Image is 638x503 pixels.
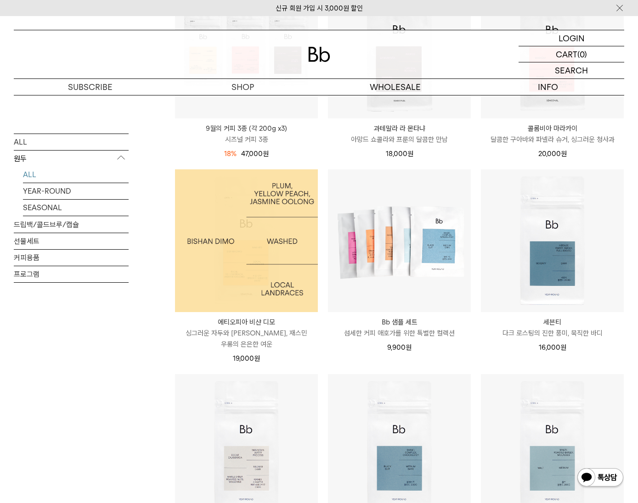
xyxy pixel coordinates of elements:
[555,62,588,78] p: SEARCH
[328,123,471,145] a: 과테말라 라 몬타냐 아망드 쇼콜라와 프룬의 달콤한 만남
[14,249,129,265] a: 커피용품
[539,343,566,352] span: 16,000
[14,150,129,167] p: 원두
[175,317,318,328] p: 에티오피아 비샨 디모
[241,150,269,158] span: 47,000
[175,169,318,312] a: 에티오피아 비샨 디모
[276,4,363,12] a: 신규 회원 가입 시 3,000원 할인
[263,150,269,158] span: 원
[328,317,471,339] a: Bb 샘플 세트 섬세한 커피 애호가를 위한 특별한 컬렉션
[481,123,624,145] a: 콜롬비아 마라카이 달콤한 구아바와 파넬라 슈거, 싱그러운 청사과
[481,123,624,134] p: 콜롬비아 마라카이
[23,166,129,182] a: ALL
[559,30,585,46] p: LOGIN
[481,328,624,339] p: 다크 로스팅의 진한 풍미, 묵직한 바디
[328,328,471,339] p: 섬세한 커피 애호가를 위한 특별한 컬렉션
[23,199,129,215] a: SEASONAL
[328,169,471,312] img: Bb 샘플 세트
[519,30,624,46] a: LOGIN
[561,150,567,158] span: 원
[319,79,472,95] p: WHOLESALE
[308,47,330,62] img: 로고
[23,183,129,199] a: YEAR-ROUND
[14,233,129,249] a: 선물세트
[406,343,412,352] span: 원
[481,169,624,312] img: 세븐티
[14,79,166,95] a: SUBSCRIBE
[175,134,318,145] p: 시즈널 커피 3종
[224,148,237,159] div: 18%
[577,46,587,62] p: (0)
[576,467,624,489] img: 카카오톡 채널 1:1 채팅 버튼
[14,266,129,282] a: 프로그램
[328,134,471,145] p: 아망드 쇼콜라와 프룬의 달콤한 만남
[481,134,624,145] p: 달콤한 구아바와 파넬라 슈거, 싱그러운 청사과
[166,79,319,95] a: SHOP
[233,354,260,363] span: 19,000
[14,216,129,232] a: 드립백/콜드브루/캡슐
[328,317,471,328] p: Bb 샘플 세트
[556,46,577,62] p: CART
[175,169,318,312] img: 1000000480_add2_093.jpg
[472,79,624,95] p: INFO
[387,343,412,352] span: 9,900
[328,123,471,134] p: 과테말라 라 몬타냐
[407,150,413,158] span: 원
[481,317,624,328] p: 세븐티
[175,123,318,145] a: 9월의 커피 3종 (각 200g x3) 시즈널 커피 3종
[175,123,318,134] p: 9월의 커피 3종 (각 200g x3)
[560,343,566,352] span: 원
[519,46,624,62] a: CART (0)
[254,354,260,363] span: 원
[175,317,318,350] a: 에티오피아 비샨 디모 싱그러운 자두와 [PERSON_NAME], 재스민 우롱의 은은한 여운
[538,150,567,158] span: 20,000
[175,328,318,350] p: 싱그러운 자두와 [PERSON_NAME], 재스민 우롱의 은은한 여운
[14,134,129,150] a: ALL
[386,150,413,158] span: 18,000
[481,317,624,339] a: 세븐티 다크 로스팅의 진한 풍미, 묵직한 바디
